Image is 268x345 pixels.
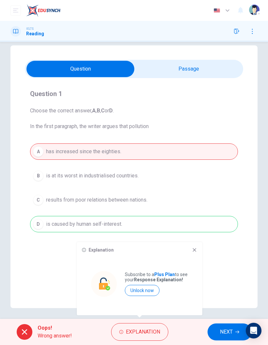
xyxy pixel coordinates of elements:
[125,285,159,296] button: Unlock now
[101,107,105,114] b: C
[92,107,96,114] b: A
[126,327,160,337] span: Explanation
[125,272,188,282] p: Subscribe to a to see your
[38,332,72,340] span: Wrong answer!
[38,324,72,332] span: Oops!
[220,327,233,337] span: NEXT
[134,277,183,282] strong: Response Explanation!
[30,107,238,130] span: Choose the correct answer, , , or . In the first paragraph, the writer argues that pollution
[249,5,260,15] img: Profile picture
[30,89,238,99] h4: Question 1
[89,247,114,253] h6: Explanation
[26,26,34,31] span: IELTS
[26,4,60,17] img: EduSynch logo
[213,8,221,13] img: en
[26,31,44,36] h1: Reading
[109,107,113,114] b: D
[246,323,261,338] div: Open Intercom Messenger
[97,107,100,114] b: B
[154,272,175,277] strong: Plus Plan
[10,5,21,16] button: open mobile menu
